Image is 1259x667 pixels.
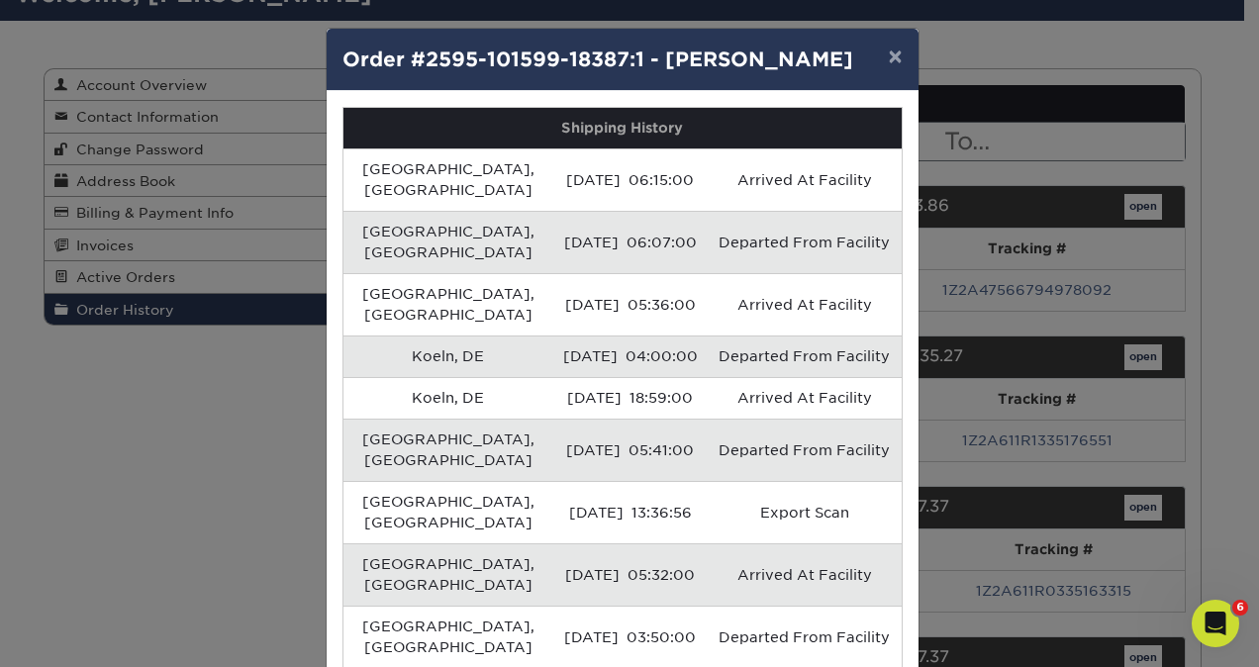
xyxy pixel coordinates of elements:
td: [DATE] 05:36:00 [553,273,708,335]
td: Koeln, DE [343,335,553,377]
td: [GEOGRAPHIC_DATA], [GEOGRAPHIC_DATA] [343,273,553,335]
td: [DATE] 05:41:00 [553,419,708,481]
td: [GEOGRAPHIC_DATA], [GEOGRAPHIC_DATA] [343,481,553,543]
td: [GEOGRAPHIC_DATA], [GEOGRAPHIC_DATA] [343,211,553,273]
td: [DATE] 18:59:00 [553,377,708,419]
td: Departed From Facility [708,335,902,377]
td: [GEOGRAPHIC_DATA], [GEOGRAPHIC_DATA] [343,419,553,481]
td: [DATE] 06:15:00 [553,148,708,211]
td: Arrived At Facility [708,543,902,606]
td: Departed From Facility [708,211,902,273]
iframe: Intercom live chat [1192,600,1239,647]
td: Export Scan [708,481,902,543]
td: [GEOGRAPHIC_DATA], [GEOGRAPHIC_DATA] [343,543,553,606]
td: [GEOGRAPHIC_DATA], [GEOGRAPHIC_DATA] [343,148,553,211]
td: Departed From Facility [708,419,902,481]
td: [DATE] 05:32:00 [553,543,708,606]
td: [DATE] 04:00:00 [553,335,708,377]
td: [DATE] 06:07:00 [553,211,708,273]
td: Arrived At Facility [708,377,902,419]
button: × [872,29,918,84]
td: Arrived At Facility [708,148,902,211]
th: Shipping History [343,108,902,148]
h4: Order #2595-101599-18387:1 - [PERSON_NAME] [342,45,903,74]
td: Arrived At Facility [708,273,902,335]
td: [DATE] 13:36:56 [553,481,708,543]
td: Koeln, DE [343,377,553,419]
span: 6 [1232,600,1248,616]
